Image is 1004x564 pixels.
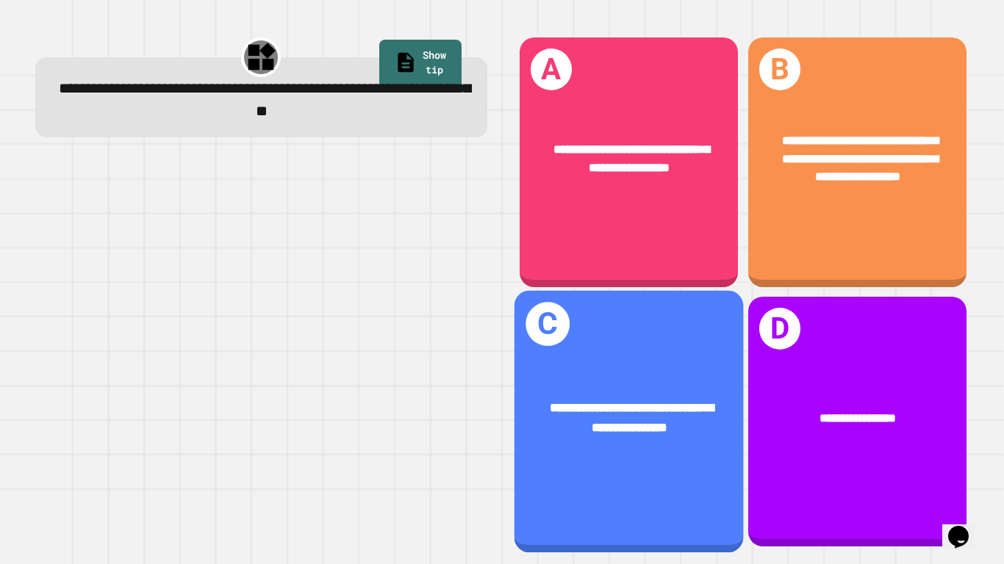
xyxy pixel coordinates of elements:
[379,40,462,89] a: Show tip
[526,303,569,346] h1: C
[759,308,801,350] h1: D
[942,505,989,549] iframe: chat widget
[759,48,801,90] h1: B
[531,48,573,90] h1: A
